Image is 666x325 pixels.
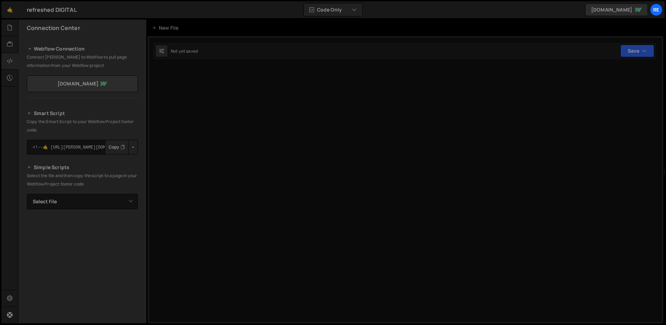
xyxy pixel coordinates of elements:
p: Select the file and then copy the script to a page in your Webflow Project footer code. [27,172,138,188]
div: refreshed DIGITAL [27,6,77,14]
a: 🤙 [1,1,18,18]
h2: Smart Script [27,109,138,118]
textarea: <!--🤙 [URL][PERSON_NAME][DOMAIN_NAME]> <script>document.addEventListener("DOMContentLoaded", func... [27,140,138,154]
div: New File [152,24,181,31]
a: re [650,3,663,16]
p: Connect [PERSON_NAME] to Webflow to pull page information from your Webflow project [27,53,138,70]
h2: Connection Center [27,24,80,32]
h2: Webflow Connection [27,45,138,53]
div: Button group with nested dropdown [105,140,138,154]
a: [DOMAIN_NAME] [585,3,648,16]
iframe: YouTube video player [27,221,139,284]
button: Copy [105,140,129,154]
a: [DOMAIN_NAME] [27,75,138,92]
h2: Simple Scripts [27,163,138,172]
div: Not yet saved [171,48,198,54]
p: Copy the Smart Script to your Webflow Project footer code. [27,118,138,134]
button: Save [620,45,654,57]
button: Code Only [304,3,362,16]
